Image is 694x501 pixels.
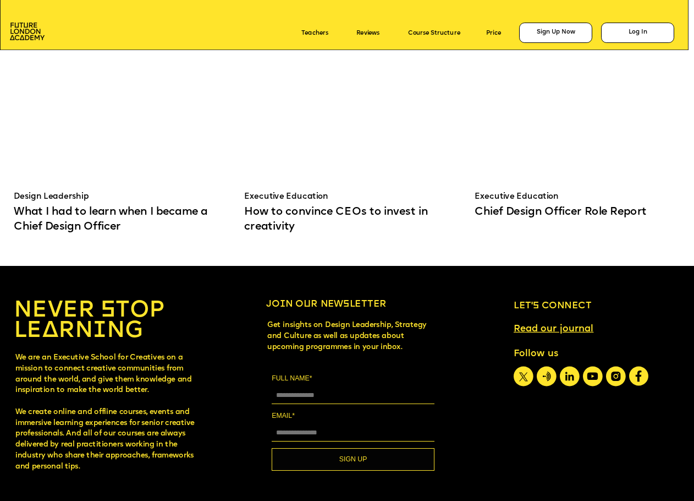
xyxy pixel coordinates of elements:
[272,373,434,384] label: FULL NAME*
[514,301,592,310] span: Let’s connect
[15,354,196,471] a: We are an Executive School for Creatives on a mission to connect creative communities from around...
[14,300,171,344] a: NEVER STOP LEARNING
[475,206,647,218] a: Chief Design Officer Role Report
[486,30,501,36] a: Price
[244,193,328,201] span: Executive Education
[475,193,559,202] a: Executive Education
[408,30,460,36] a: Course Structure
[301,30,328,36] a: Teachers
[266,299,386,308] span: Join our newsletter
[356,30,379,36] a: Reviews
[244,206,431,233] a: How to convince CEOs to invest in creativity
[514,324,593,334] a: Read our journal
[14,193,89,201] span: Design Leadership
[272,411,434,422] label: EMAIL*
[514,350,558,358] span: Follow us
[267,322,428,351] span: Get insights on Design Leadership, Strategy and Culture as well as updates about upcoming program...
[10,23,45,40] img: image-aac980e9-41de-4c2d-a048-f29dd30a0068.png
[14,206,210,233] a: What I had to learn when I became a Chief Design Officer
[272,448,434,471] button: SIGN UP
